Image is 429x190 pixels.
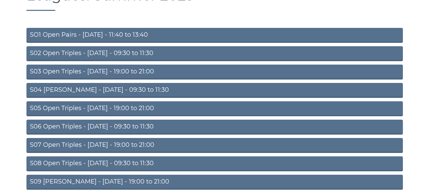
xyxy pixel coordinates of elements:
[26,46,403,61] a: S02 Open Triples - [DATE] - 09:30 to 11:30
[26,65,403,80] a: S03 Open Triples - [DATE] - 19:00 to 21:00
[26,120,403,135] a: S06 Open Triples - [DATE] - 09:30 to 11:30
[26,156,403,171] a: S08 Open Triples - [DATE] - 09:30 to 11:30
[26,28,403,43] a: SO1 Open Pairs - [DATE] - 11:40 to 13:40
[26,83,403,98] a: S04 [PERSON_NAME] - [DATE] - 09:30 to 11:30
[26,175,403,190] a: S09 [PERSON_NAME] - [DATE] - 19:00 to 21:00
[26,101,403,116] a: S05 Open Triples - [DATE] - 19:00 to 21:00
[26,138,403,153] a: S07 Open Triples - [DATE] - 19:00 to 21:00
